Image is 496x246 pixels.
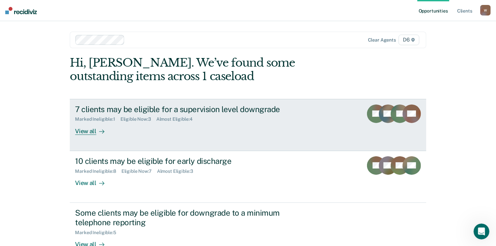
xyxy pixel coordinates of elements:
div: Clear agents [368,37,396,43]
div: View all [75,174,112,187]
div: Marked Ineligible : 1 [75,116,120,122]
div: View all [75,122,112,135]
div: Eligible Now : 3 [120,116,156,122]
div: Some clients may be eligible for downgrade to a minimum telephone reporting [75,208,306,227]
span: D6 [399,35,419,45]
a: 7 clients may be eligible for a supervision level downgradeMarked Ineligible:1Eligible Now:3Almos... [70,99,426,151]
div: Eligible Now : 7 [121,169,157,174]
img: Recidiviz [5,7,37,14]
div: 7 clients may be eligible for a supervision level downgrade [75,105,306,114]
div: Hi, [PERSON_NAME]. We’ve found some outstanding items across 1 caseload [70,56,355,83]
div: Marked Ineligible : 8 [75,169,121,174]
button: W [480,5,491,15]
div: Marked Ineligible : 5 [75,230,121,235]
div: Almost Eligible : 4 [156,116,198,122]
a: 10 clients may be eligible for early dischargeMarked Ineligible:8Eligible Now:7Almost Eligible:3V... [70,151,426,203]
div: Almost Eligible : 3 [157,169,198,174]
div: 10 clients may be eligible for early discharge [75,156,306,166]
iframe: Intercom live chat [474,224,489,239]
